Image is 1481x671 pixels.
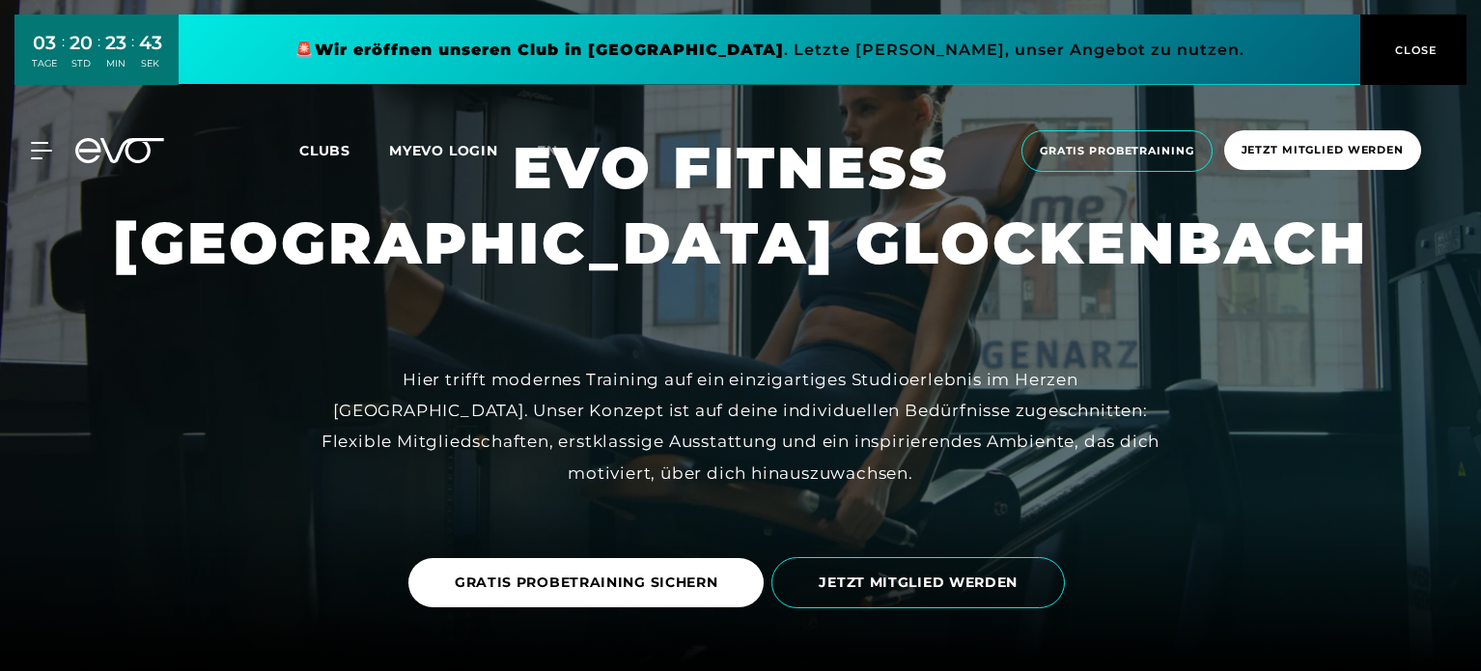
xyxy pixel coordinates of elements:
a: GRATIS PROBETRAINING SICHERN [408,544,772,622]
div: TAGE [32,57,57,70]
span: en [537,142,558,159]
div: : [62,31,65,82]
div: 23 [105,29,126,57]
a: JETZT MITGLIED WERDEN [771,543,1073,623]
div: 03 [32,29,57,57]
a: Gratis Probetraining [1016,130,1218,172]
div: : [131,31,134,82]
div: 20 [70,29,93,57]
div: 43 [139,29,162,57]
span: CLOSE [1390,42,1438,59]
div: Hier trifft modernes Training auf ein einzigartiges Studioerlebnis im Herzen [GEOGRAPHIC_DATA]. U... [306,364,1175,489]
span: Clubs [299,142,350,159]
a: Clubs [299,141,389,159]
button: CLOSE [1360,14,1467,85]
span: Jetzt Mitglied werden [1242,142,1404,158]
a: Jetzt Mitglied werden [1218,130,1427,172]
div: : [98,31,100,82]
span: GRATIS PROBETRAINING SICHERN [455,573,718,593]
div: SEK [139,57,162,70]
h1: EVO FITNESS [GEOGRAPHIC_DATA] GLOCKENBACH [113,130,1368,281]
a: MYEVO LOGIN [389,142,498,159]
div: MIN [105,57,126,70]
div: STD [70,57,93,70]
a: en [537,140,581,162]
span: JETZT MITGLIED WERDEN [819,573,1018,593]
span: Gratis Probetraining [1040,143,1194,159]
